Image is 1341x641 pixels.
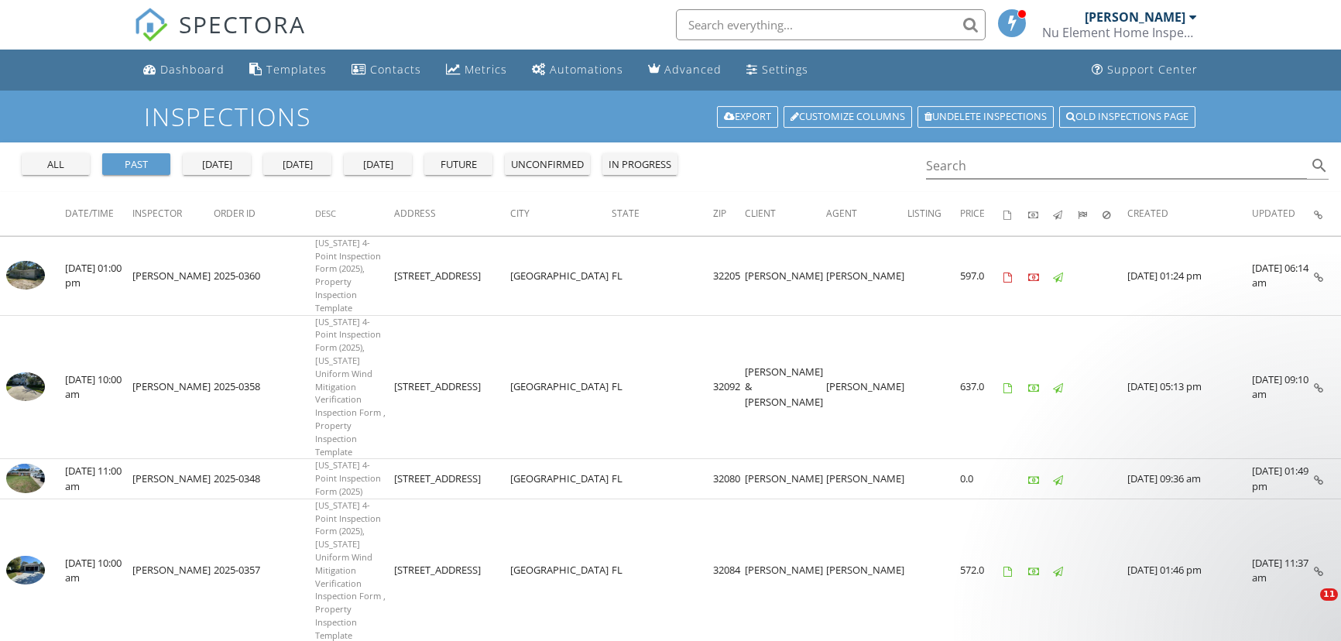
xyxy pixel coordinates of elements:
[465,62,507,77] div: Metrics
[960,459,1003,499] td: 0.0
[102,153,170,175] button: past
[960,315,1003,459] td: 637.0
[1252,207,1295,220] span: Updated
[511,157,584,173] div: unconfirmed
[345,56,427,84] a: Contacts
[214,207,256,220] span: Order ID
[1003,192,1028,235] th: Agreements signed: Not sorted.
[394,459,510,499] td: [STREET_ADDRESS]
[1085,9,1185,25] div: [PERSON_NAME]
[526,56,629,84] a: Automations (Basic)
[394,207,436,220] span: Address
[315,459,381,497] span: [US_STATE] 4-Point Inspection Form (2025)
[160,62,225,77] div: Dashboard
[907,207,941,220] span: Listing
[65,207,114,220] span: Date/Time
[6,556,45,585] img: 9550216%2Fcover_photos%2FQ0LkZEe5fwfio2GNUD3O%2Fsmall.jpeg
[510,192,612,235] th: City: Not sorted.
[269,157,325,173] div: [DATE]
[960,192,1003,235] th: Price: Not sorted.
[826,207,857,220] span: Agent
[713,192,745,235] th: Zip: Not sorted.
[505,153,590,175] button: unconfirmed
[550,62,623,77] div: Automations
[1028,192,1053,235] th: Paid: Not sorted.
[214,192,315,235] th: Order ID: Not sorted.
[826,236,907,315] td: [PERSON_NAME]
[1127,207,1168,220] span: Created
[713,459,745,499] td: 32080
[826,315,907,459] td: [PERSON_NAME]
[510,459,612,499] td: [GEOGRAPHIC_DATA]
[1053,192,1078,235] th: Published: Not sorted.
[612,315,713,459] td: FL
[917,106,1054,128] a: Undelete inspections
[745,315,826,459] td: [PERSON_NAME] & [PERSON_NAME]
[132,236,214,315] td: [PERSON_NAME]
[315,207,336,219] span: Desc
[1127,315,1252,459] td: [DATE] 05:13 pm
[745,207,776,220] span: Client
[132,315,214,459] td: [PERSON_NAME]
[1103,192,1127,235] th: Canceled: Not sorted.
[717,106,778,128] a: Export
[1078,192,1103,235] th: Submitted: Not sorted.
[612,236,713,315] td: FL
[676,9,986,40] input: Search everything...
[612,459,713,499] td: FL
[6,372,45,402] img: 9544467%2Fcover_photos%2F9GxgfzmUyW538kHNNKPA%2Fsmall.jpeg
[1085,56,1204,84] a: Support Center
[430,157,486,173] div: future
[1252,315,1314,459] td: [DATE] 09:10 am
[510,315,612,459] td: [GEOGRAPHIC_DATA]
[612,192,713,235] th: State: Not sorted.
[926,153,1307,179] input: Search
[826,192,907,235] th: Agent: Not sorted.
[440,56,513,84] a: Metrics
[1252,236,1314,315] td: [DATE] 06:14 am
[1288,588,1326,626] iframe: Intercom live chat
[510,207,530,220] span: City
[315,237,381,314] span: [US_STATE] 4-Point Inspection Form (2025), Property Inspection Template
[132,207,182,220] span: Inspector
[1107,62,1198,77] div: Support Center
[1059,106,1195,128] a: Old inspections page
[424,153,492,175] button: future
[134,8,168,42] img: The Best Home Inspection Software - Spectora
[315,192,394,235] th: Desc: Not sorted.
[1252,192,1314,235] th: Updated: Not sorted.
[370,62,421,77] div: Contacts
[65,192,132,235] th: Date/Time: Not sorted.
[394,236,510,315] td: [STREET_ADDRESS]
[28,157,84,173] div: all
[1314,192,1341,235] th: Inspection Details: Not sorted.
[745,459,826,499] td: [PERSON_NAME]
[6,464,45,493] img: 9561836%2Fcover_photos%2FWioagYVMEpLAOF8J6Qf2%2Fsmall.jpeg
[1127,459,1252,499] td: [DATE] 09:36 am
[602,153,677,175] button: in progress
[214,236,315,315] td: 2025-0360
[762,62,808,77] div: Settings
[65,315,132,459] td: [DATE] 10:00 am
[65,459,132,499] td: [DATE] 11:00 am
[6,261,45,290] img: 9563740%2Fcover_photos%2FLFgLSbUuIEaeRDhsI1dQ%2Fsmall.jpeg
[394,315,510,459] td: [STREET_ADDRESS]
[713,236,745,315] td: 32205
[713,315,745,459] td: 32092
[510,236,612,315] td: [GEOGRAPHIC_DATA]
[960,236,1003,315] td: 597.0
[1310,156,1329,175] i: search
[1320,588,1338,601] span: 11
[315,316,386,458] span: [US_STATE] 4-Point Inspection Form (2025), [US_STATE] Uniform Wind Mitigation Verification Inspec...
[144,103,1197,130] h1: Inspections
[609,157,671,173] div: in progress
[344,153,412,175] button: [DATE]
[350,157,406,173] div: [DATE]
[134,21,306,53] a: SPECTORA
[214,459,315,499] td: 2025-0348
[784,106,912,128] a: Customize Columns
[65,236,132,315] td: [DATE] 01:00 pm
[745,192,826,235] th: Client: Not sorted.
[263,153,331,175] button: [DATE]
[132,459,214,499] td: [PERSON_NAME]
